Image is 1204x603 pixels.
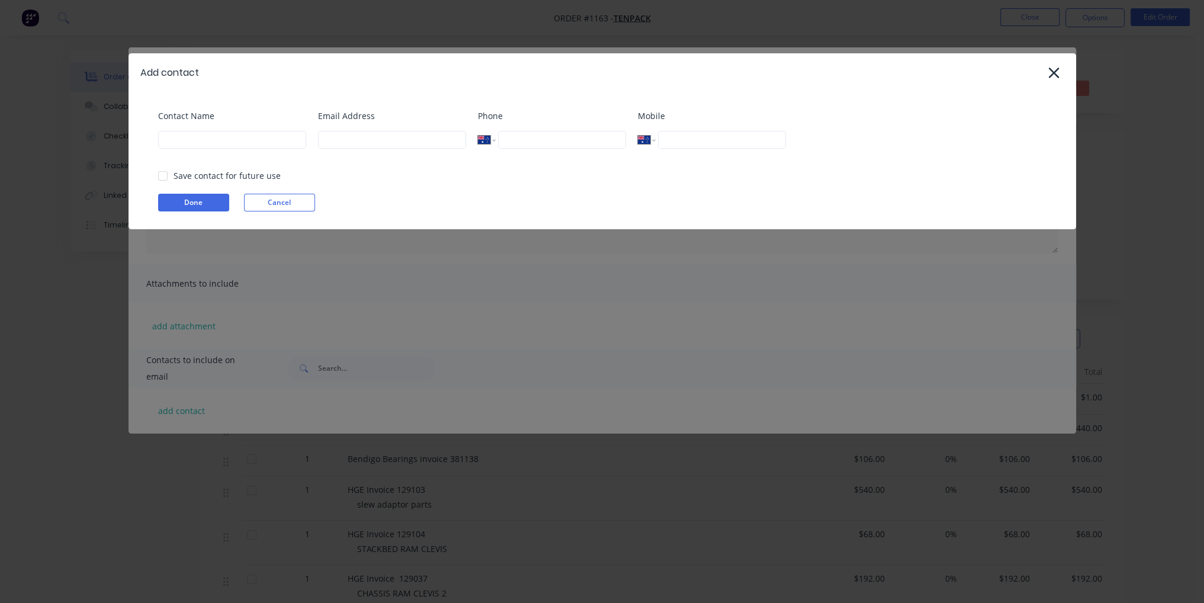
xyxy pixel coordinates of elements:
div: Add contact [140,66,199,80]
label: Phone [478,110,626,122]
div: Save contact for future use [174,169,281,182]
button: Done [158,194,229,211]
label: Email Address [318,110,466,122]
label: Mobile [638,110,786,122]
label: Contact Name [158,110,306,122]
button: Cancel [244,194,315,211]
